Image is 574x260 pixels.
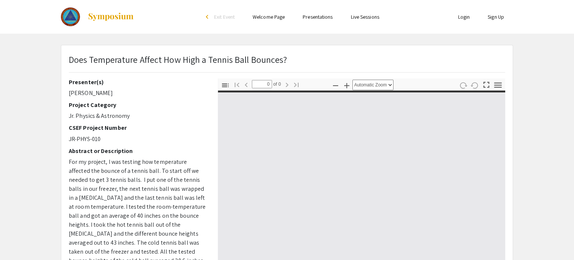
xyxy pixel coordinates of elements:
[253,13,285,20] a: Welcome Page
[231,79,243,90] button: Go to First Page
[69,111,207,120] p: Jr. Physics & Astronomy
[281,79,293,90] button: Next Page
[69,89,207,98] p: [PERSON_NAME]
[340,80,353,91] button: Zoom In
[272,80,281,88] span: of 0
[351,13,379,20] a: Live Sessions
[69,124,207,131] h2: CSEF Project Number
[87,12,134,21] img: Symposium by ForagerOne
[252,80,272,88] input: Page
[69,79,207,86] h2: Presenter(s)
[69,101,207,108] h2: Project Category
[219,80,232,91] button: Toggle Sidebar
[488,13,504,20] a: Sign Up
[61,7,134,26] a: The 2023 Colorado Science & Engineering Fair
[214,13,235,20] span: Exit Event
[303,13,333,20] a: Presentations
[290,79,303,90] button: Go to Last Page
[240,79,253,90] button: Previous Page
[69,53,287,66] p: Does Temperature Affect How High a Tennis Ball Bounces?
[69,135,207,144] p: JR-PHYS-010
[469,80,481,91] button: Rotate Counterclockwise
[329,80,342,91] button: Zoom Out
[480,79,493,89] button: Switch to Presentation Mode
[457,80,470,91] button: Rotate Clockwise
[61,7,80,26] img: The 2023 Colorado Science & Engineering Fair
[352,80,394,90] select: Zoom
[492,80,504,91] button: Tools
[69,147,207,155] h2: Abstract or Description
[206,15,210,19] div: arrow_back_ios
[458,13,470,20] a: Login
